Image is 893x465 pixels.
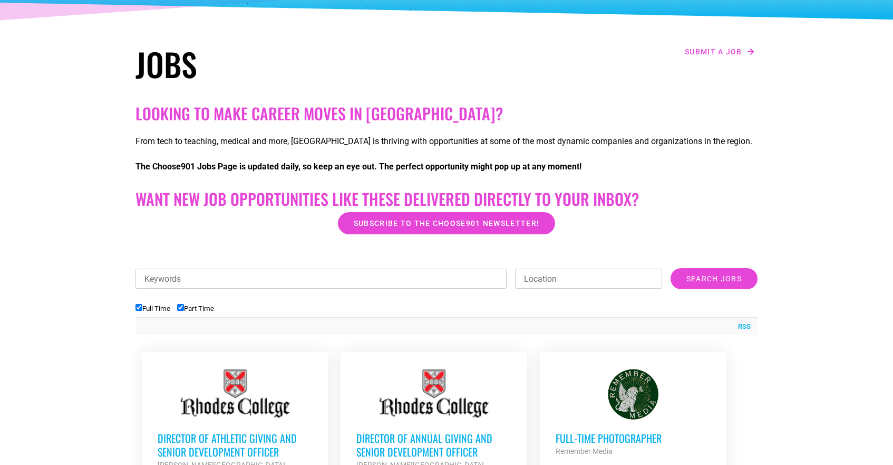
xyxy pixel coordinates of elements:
span: Submit a job [685,48,742,55]
h2: Want New Job Opportunities like these Delivered Directly to your Inbox? [135,189,758,208]
a: Submit a job [682,45,758,59]
p: From tech to teaching, medical and more, [GEOGRAPHIC_DATA] is thriving with opportunities at some... [135,135,758,148]
input: Keywords [135,269,507,289]
input: Full Time [135,304,142,311]
h2: Looking to make career moves in [GEOGRAPHIC_DATA]? [135,104,758,123]
h1: Jobs [135,45,441,83]
label: Part Time [177,305,214,312]
a: RSS [733,321,751,332]
h3: Full-Time Photographer [556,431,711,445]
label: Full Time [135,305,170,312]
h3: Director of Athletic Giving and Senior Development Officer [158,431,313,459]
a: Subscribe to the Choose901 newsletter! [338,212,555,234]
input: Location [515,269,662,289]
input: Part Time [177,304,184,311]
span: Subscribe to the Choose901 newsletter! [354,220,539,227]
input: Search Jobs [671,268,758,289]
strong: The Choose901 Jobs Page is updated daily, so keep an eye out. The perfect opportunity might pop u... [135,162,581,172]
strong: Remember Media [556,447,613,455]
h3: Director of Annual Giving and Senior Development Officer [356,431,511,459]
